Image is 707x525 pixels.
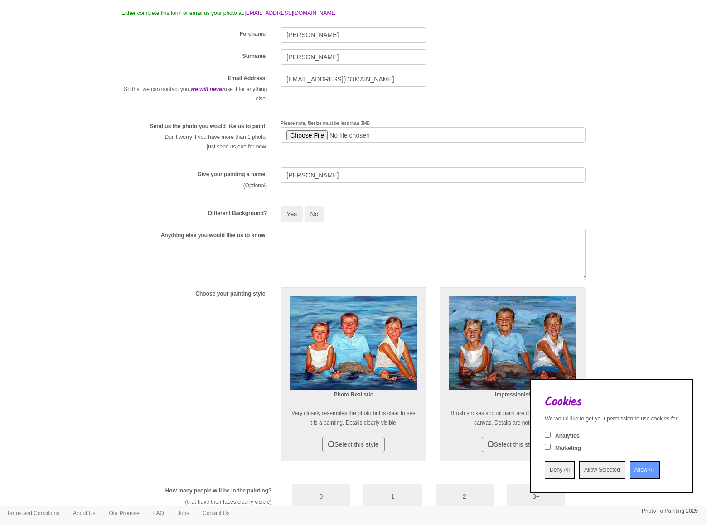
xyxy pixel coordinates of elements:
[507,484,565,509] button: 3+
[197,171,267,178] label: Give your painting a name:
[121,85,267,104] p: So that we can contact you, use it for anything else.
[161,232,267,239] label: Anything else you would like us to know:
[135,497,271,507] p: (that have their faces clearly visible)
[191,86,224,92] em: we will never
[208,210,267,217] label: Different Background?
[482,437,544,452] button: Select this style
[642,506,698,516] p: Photo To Painting 2025
[196,506,236,520] a: Contact Us
[195,290,267,298] label: Choose your painting style:
[244,10,336,16] a: [EMAIL_ADDRESS][DOMAIN_NAME]
[290,390,417,400] p: Photo Realistic
[555,444,581,452] label: Marketing
[436,484,494,509] button: 2
[150,123,267,130] label: Send us the photo you would like us to paint:
[579,461,625,479] input: Allow Selected
[449,409,576,428] p: Brush strokes and oil paint are clearly visible on the canvas. Details are not so clear.
[555,432,579,440] label: Analytics
[292,484,350,509] button: 0
[290,409,417,428] p: Very closely resembles the photo but is clear to see it is a painting. Details clearly visible.
[363,484,421,509] button: 1
[449,390,576,400] p: Impressionist
[165,487,272,495] label: How many people will be in the painting?
[305,206,324,222] button: No
[281,121,370,126] span: Please note, filesize must be less than 3MB
[66,506,102,520] a: About Us
[630,461,660,479] input: Allow All
[171,506,196,520] a: Jobs
[242,52,266,60] label: Surname
[290,296,417,391] img: Realism
[449,296,576,391] img: Impressionist
[545,415,679,423] div: We would like to get your permission to use cookies for:
[281,206,303,222] button: Yes
[240,30,266,38] label: Forename
[121,10,244,16] span: Either complete this form or email us your photo at:
[115,27,274,40] div: :
[102,506,146,520] a: Our Promise
[115,49,274,62] div: :
[545,461,575,479] input: Deny All
[146,506,171,520] a: FAQ
[322,437,384,452] button: Select this style
[545,396,679,409] h2: Cookies
[121,181,267,191] p: (Optional)
[228,75,267,82] label: Email Address:
[121,133,267,152] p: Don't worry if you have more than 1 photo, just send us one for now.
